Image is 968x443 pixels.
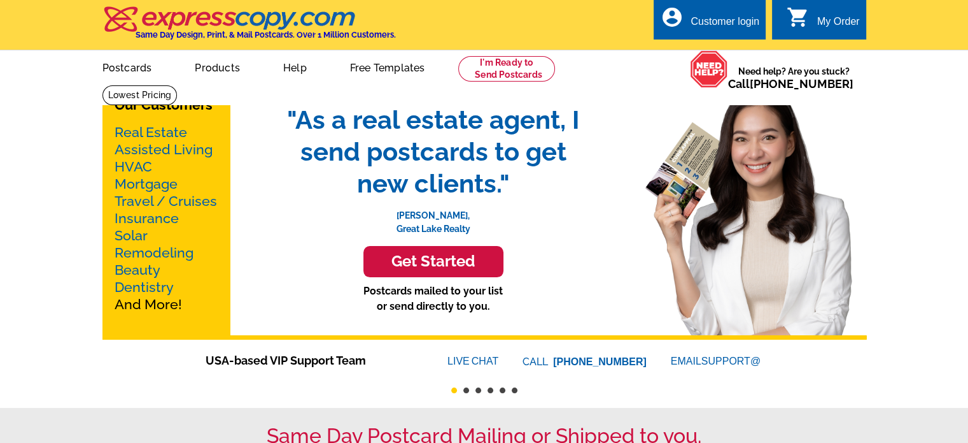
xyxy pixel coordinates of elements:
a: Dentistry [115,279,174,295]
a: Mortgage [115,176,178,192]
span: USA-based VIP Support Team [206,352,409,369]
a: Insurance [115,210,179,226]
button: 5 of 6 [500,388,505,393]
font: SUPPORT@ [701,354,762,369]
a: [PHONE_NUMBER] [750,77,853,91]
span: "As a real estate agent, I send postcards to get new clients." [274,104,593,200]
button: 1 of 6 [451,388,457,393]
button: 4 of 6 [488,388,493,393]
p: And More! [115,124,218,313]
span: Need help? Are you stuck? [728,65,860,91]
i: account_circle [660,6,683,29]
button: 6 of 6 [512,388,517,393]
span: Call [728,77,853,91]
p: Postcards mailed to your list or send directly to you. [274,284,593,314]
a: Products [174,52,260,82]
a: Travel / Cruises [115,193,217,209]
font: CALL [523,354,550,370]
h3: Get Started [379,252,488,271]
a: Get Started [274,246,593,277]
a: HVAC [115,159,152,175]
button: 2 of 6 [463,388,469,393]
a: LIVECHAT [447,356,498,367]
div: My Order [817,16,860,34]
i: shopping_cart [787,6,810,29]
h4: Same Day Design, Print, & Mail Postcards. Over 1 Million Customers. [136,30,396,40]
div: Customer login [691,16,759,34]
a: Postcards [82,52,172,82]
a: shopping_cart My Order [787,14,860,30]
a: Real Estate [115,124,187,140]
a: [PHONE_NUMBER] [553,356,647,367]
a: Free Templates [330,52,445,82]
font: LIVE [447,354,472,369]
a: account_circle Customer login [660,14,759,30]
a: Same Day Design, Print, & Mail Postcards. Over 1 Million Customers. [102,15,396,40]
p: [PERSON_NAME], Great Lake Realty [274,200,593,236]
a: Beauty [115,262,160,278]
a: Help [263,52,327,82]
a: Remodeling [115,245,193,261]
a: Assisted Living [115,142,213,157]
img: help [690,50,728,88]
button: 3 of 6 [475,388,481,393]
a: EMAILSUPPORT@ [671,356,762,367]
a: Solar [115,228,148,243]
